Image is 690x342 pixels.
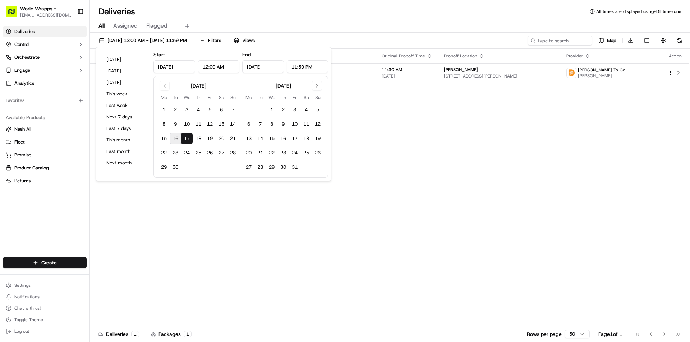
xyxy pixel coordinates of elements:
button: 2 [170,104,181,116]
button: 28 [227,147,239,159]
h1: Deliveries [98,6,135,17]
a: Powered byPylon [51,178,87,183]
div: Action [668,53,683,59]
button: 20 [243,147,254,159]
input: Got a question? Start typing here... [19,46,129,54]
button: Go to previous month [160,81,170,91]
button: 6 [216,104,227,116]
button: 14 [254,133,266,144]
button: 15 [158,133,170,144]
a: Returns [6,178,84,184]
button: Map [595,36,620,46]
span: Fleet [14,139,25,145]
button: 29 [266,161,277,173]
button: 27 [243,161,254,173]
button: Fleet [3,136,87,148]
a: 📗Knowledge Base [4,158,58,170]
img: 1755196953914-cd9d9cba-b7f7-46ee-b6f5-75ff69acacf5 [15,69,28,81]
button: 3 [289,104,300,116]
span: Toggle Theme [14,317,43,323]
button: Control [3,39,87,50]
div: 📗 [7,161,13,167]
button: 8 [266,118,277,130]
button: World Wrapps - [GEOGRAPHIC_DATA][PERSON_NAME][EMAIL_ADDRESS][DOMAIN_NAME] [3,3,74,20]
th: Thursday [277,94,289,101]
button: [DATE] [103,78,146,88]
button: [EMAIL_ADDRESS][DOMAIN_NAME] [20,12,72,18]
button: Settings [3,280,87,290]
div: 💻 [61,161,66,167]
img: 1736555255976-a54dd68f-1ca7-489b-9aae-adbdc363a1c4 [14,112,20,117]
th: Friday [204,94,216,101]
span: [PERSON_NAME] [578,73,625,79]
button: 2 [277,104,289,116]
button: Chat with us! [3,303,87,313]
button: 27 [216,147,227,159]
button: 4 [300,104,312,116]
button: 20 [216,133,227,144]
input: Time [287,60,328,73]
button: 10 [289,118,300,130]
span: Knowledge Base [14,160,55,168]
button: Engage [3,65,87,76]
button: Filters [196,36,224,46]
input: Date [153,60,195,73]
button: 17 [289,133,300,144]
th: Thursday [193,94,204,101]
button: Last month [103,146,146,156]
button: 9 [170,118,181,130]
button: 28 [254,161,266,173]
span: Map [607,37,616,44]
button: 26 [204,147,216,159]
button: Next month [103,158,146,168]
span: Returns [14,178,31,184]
span: Log out [14,328,29,334]
button: 1 [158,104,170,116]
button: 5 [204,104,216,116]
button: 7 [227,104,239,116]
button: Views [230,36,258,46]
span: [PERSON_NAME] [22,131,58,136]
div: Start new chat [32,69,118,76]
img: Jandy Espique [7,104,19,116]
span: Deliveries [14,28,35,35]
span: Settings [14,282,31,288]
button: 22 [158,147,170,159]
th: Sunday [227,94,239,101]
button: 23 [277,147,289,159]
button: 19 [204,133,216,144]
label: Start [153,51,165,58]
button: 12 [204,118,216,130]
span: Create [41,259,57,266]
a: 💻API Documentation [58,158,118,170]
button: 13 [243,133,254,144]
span: Control [14,41,29,48]
th: Monday [158,94,170,101]
div: Packages [151,331,192,338]
div: We're available if you need us! [32,76,99,81]
th: Wednesday [266,94,277,101]
button: World Wrapps - [GEOGRAPHIC_DATA][PERSON_NAME] [20,5,72,12]
button: 11 [193,118,204,130]
input: Date [242,60,284,73]
button: 10 [181,118,193,130]
button: 29 [158,161,170,173]
span: [PERSON_NAME] [444,67,478,72]
span: [DATE] 12:00 AM - [DATE] 11:59 PM [107,37,187,44]
a: Analytics [3,78,87,89]
button: 13 [216,118,227,130]
span: Nash AI [14,126,31,132]
img: Nash [7,7,22,22]
span: Product Catalog [14,165,49,171]
button: 25 [193,147,204,159]
span: [STREET_ADDRESS][PERSON_NAME] [444,73,555,79]
span: All [98,22,105,30]
span: [DATE] [64,131,78,136]
span: Provider [566,53,583,59]
button: Last 7 days [103,123,146,133]
p: Rows per page [527,331,562,338]
span: [PERSON_NAME] [22,111,58,117]
button: 31 [289,161,300,173]
button: 17 [181,133,193,144]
